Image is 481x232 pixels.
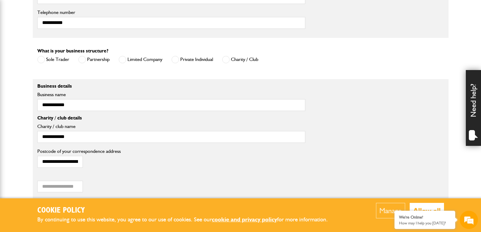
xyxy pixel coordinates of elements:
p: How may I help you today? [399,221,451,225]
label: Postcode of your correspondence address [37,149,130,154]
label: Sole Trader [37,56,69,63]
p: By continuing to use this website, you agree to our use of cookies. See our for more information. [37,215,338,224]
label: Charity / Club [222,56,258,63]
h2: Cookie Policy [37,206,338,215]
label: Business name [37,92,305,97]
div: Chat with us now [32,34,102,42]
p: Charity / club details [37,116,305,120]
label: Limited Company [119,56,162,63]
label: What is your business structure? [37,49,108,53]
input: Enter your email address [8,74,111,87]
button: Manage [376,203,405,218]
div: Minimize live chat window [100,3,114,18]
input: Enter your phone number [8,92,111,105]
a: cookie and privacy policy [212,216,277,223]
textarea: Type your message and hit 'Enter' [8,110,111,182]
em: Start Chat [83,187,110,195]
p: Business details [37,84,305,89]
button: Allow all [410,203,444,218]
div: Need help? [466,70,481,146]
div: We're Online! [399,215,451,220]
label: Private Individual [171,56,213,63]
img: d_20077148190_company_1631870298795_20077148190 [10,34,25,42]
input: Enter your last name [8,56,111,69]
label: Partnership [78,56,110,63]
label: Charity / club name [37,124,305,129]
label: Telephone number [37,10,305,15]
